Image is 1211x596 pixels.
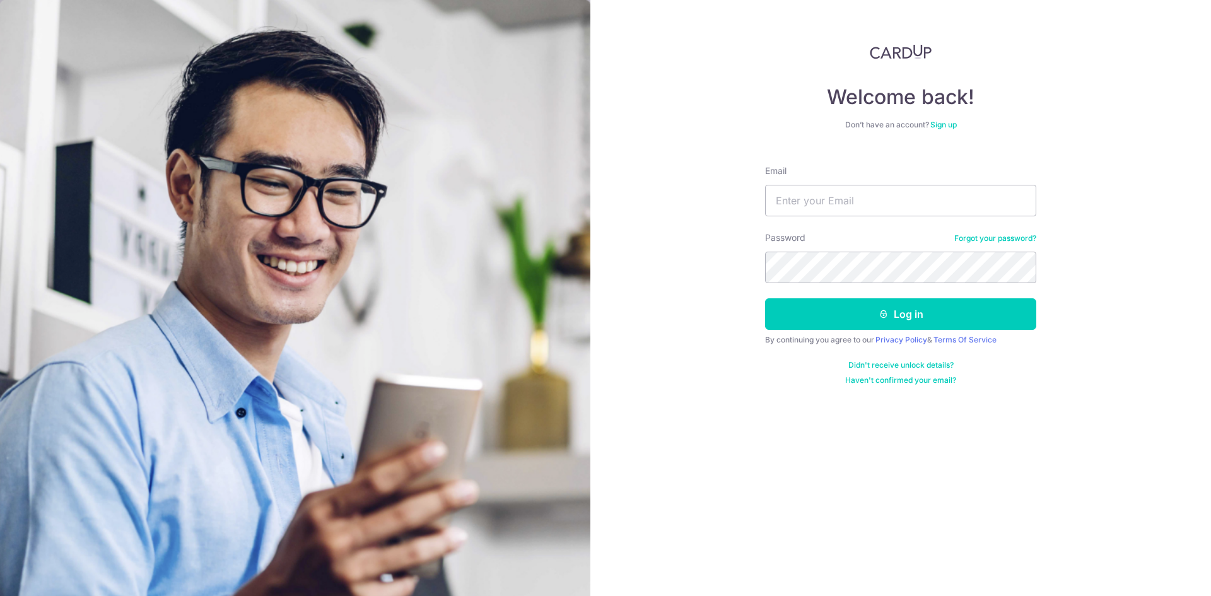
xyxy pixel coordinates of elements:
[765,185,1036,216] input: Enter your Email
[930,120,957,129] a: Sign up
[765,85,1036,110] h4: Welcome back!
[765,120,1036,130] div: Don’t have an account?
[765,231,805,244] label: Password
[933,335,997,344] a: Terms Of Service
[848,360,954,370] a: Didn't receive unlock details?
[875,335,927,344] a: Privacy Policy
[954,233,1036,243] a: Forgot your password?
[765,335,1036,345] div: By continuing you agree to our &
[765,298,1036,330] button: Log in
[765,165,787,177] label: Email
[845,375,956,385] a: Haven't confirmed your email?
[870,44,932,59] img: CardUp Logo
